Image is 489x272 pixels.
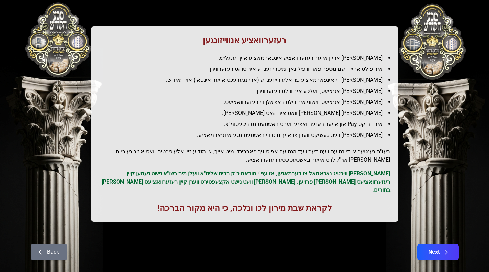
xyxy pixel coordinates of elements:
li: איר פילט אריין דעם מספר פאר וויפיל נאך מיטרייזענדע איר טוהט רעזערווירן. [105,65,390,73]
li: [PERSON_NAME] אפציעס וויאזוי איר ווילט באצאלן די רעזערוואציעס. [105,98,390,106]
li: [PERSON_NAME] אריין אייער רעזערוואציע אינפארמאציע אויף ענגליש. [105,54,390,62]
li: [PERSON_NAME] די אינפארמאציע פון אלע רייזענדע (אריינגערעכט אייער אינפא.) אויף אידיש. [105,76,390,84]
li: [PERSON_NAME] [PERSON_NAME] וואס איר האט [PERSON_NAME]. [105,109,390,117]
li: איר דריקט Pay און אייער רעזערוואציע ווערט באשטעטיגט בשעטומ"צ. [105,120,390,128]
li: [PERSON_NAME] וועט געשיקט ווערן צו אייך מיט די באשטעטיגטע אינפארמאציע. [105,131,390,139]
p: [PERSON_NAME] וויכטיג נאכאמאל צו דערמאנען, אז עפ"י הוראת כ"ק רבינו שליט"א וועלן מיר בשו"א נישט נע... [99,170,390,194]
h1: רעזערוואציע אנווייזונגען [99,35,390,46]
h2: בעז"ה נענטער צו די נסיעה וועט דער וועד הנסיעה אפיס זיך פארבינדן מיט אייך, צו מודיע זיין אלע פרטים... [99,148,390,164]
button: Next [417,244,459,260]
h1: לקראת שבת מירון לכו ונלכה, כי היא מקור הברכה! [99,203,390,214]
button: Back [31,244,67,260]
li: [PERSON_NAME] אפציעס, וועלכע איר ווילט רעזערווירן. [105,87,390,95]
